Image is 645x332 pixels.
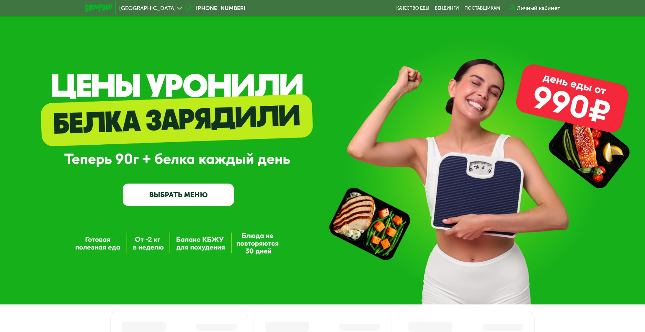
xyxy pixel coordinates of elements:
div: Личный кабинет [517,4,560,12]
a: ВЫБРАТЬ МЕНЮ [123,184,234,206]
div: поставщикам [464,6,500,11]
a: Вендинги [435,6,459,11]
a: [PHONE_NUMBER] [185,4,245,12]
a: Качество еды [396,6,429,11]
span: [GEOGRAPHIC_DATA] [119,6,176,11]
